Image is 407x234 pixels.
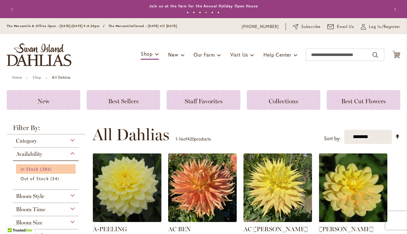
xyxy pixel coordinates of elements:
[16,137,37,144] span: Category
[141,50,153,57] span: Shop
[7,90,80,110] a: New
[187,11,189,14] button: 1 of 6
[217,11,219,14] button: 6 of 6
[211,11,213,14] button: 5 of 6
[12,75,22,80] a: Home
[205,11,207,14] button: 4 of 6
[133,24,177,28] span: Closed - [DATE] till [DATE]
[167,90,240,110] a: Staff Favorites
[327,24,354,30] a: Email Us
[243,217,312,223] a: AC Jeri
[93,125,169,144] span: All Dahlias
[108,97,139,105] span: Best Sellers
[369,24,400,30] span: Log In/Register
[52,75,71,80] strong: All Dahlias
[269,97,298,105] span: Collections
[341,97,386,105] span: Best Cut Flowers
[247,90,320,110] a: Collections
[301,24,321,30] span: Subscribe
[337,24,354,30] span: Email Us
[185,97,223,105] span: Staff Favorites
[50,175,61,182] span: 34
[168,225,191,233] a: AC BEN
[21,176,49,181] span: Out of Stock
[38,97,49,105] span: New
[293,24,321,30] a: Subscribe
[319,153,387,222] img: AHOY MATEY
[327,90,400,110] a: Best Cut Flowers
[16,219,42,226] span: Bloom Size
[168,51,178,58] span: New
[16,193,44,200] span: Bloom Style
[7,43,71,66] a: store logo
[194,51,215,58] span: Our Farm
[230,51,248,58] span: Visit Us
[193,11,195,14] button: 2 of 6
[149,4,258,8] a: Join us at the farm for the Annual Holiday Open House
[93,225,127,233] a: A-PEELING
[7,24,133,28] span: The Mercantile & Office Open - [DATE]-[DATE] 9-4:30pm / The Mercantile
[168,153,237,222] img: AC BEN
[179,136,183,142] span: 16
[319,217,387,223] a: AHOY MATEY
[16,206,45,213] span: Bloom Time
[242,24,279,30] a: [PHONE_NUMBER]
[199,11,201,14] button: 3 of 6
[7,3,19,15] button: Previous
[176,136,177,142] span: 1
[176,134,211,144] p: - of products
[187,136,194,142] span: 420
[21,166,73,172] a: In Stock 386
[40,166,53,172] span: 386
[21,175,73,182] a: Out of Stock 34
[16,151,42,157] span: Availability
[21,166,38,172] span: In Stock
[93,217,161,223] a: A-Peeling
[243,225,308,233] a: AC [PERSON_NAME]
[263,51,291,58] span: Help Center
[388,3,400,15] button: Next
[7,125,85,134] strong: Filter By:
[361,24,400,30] a: Log In/Register
[319,225,373,233] a: [PERSON_NAME]
[33,75,41,80] a: Shop
[93,153,161,222] img: A-Peeling
[168,217,237,223] a: AC BEN
[243,153,312,222] img: AC Jeri
[5,212,22,229] iframe: Launch Accessibility Center
[87,90,160,110] a: Best Sellers
[324,133,341,144] label: Sort by:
